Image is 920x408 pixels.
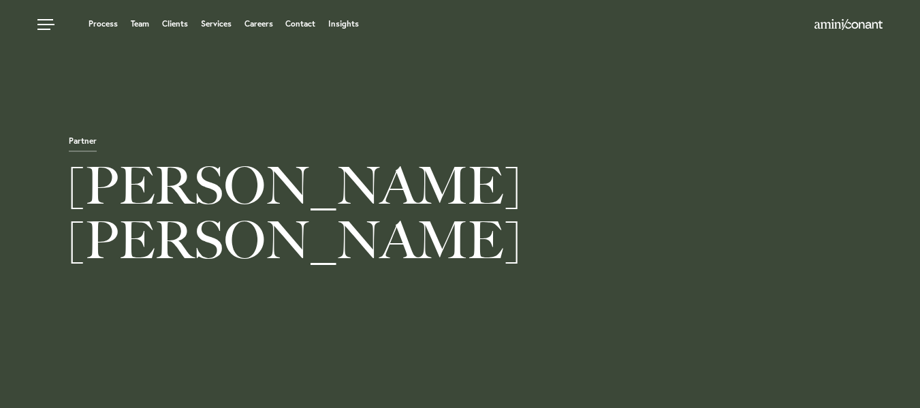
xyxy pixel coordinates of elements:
[131,20,149,28] a: Team
[328,20,359,28] a: Insights
[201,20,232,28] a: Services
[814,20,883,31] a: Home
[244,20,273,28] a: Careers
[89,20,118,28] a: Process
[162,20,188,28] a: Clients
[814,19,883,30] img: Amini & Conant
[285,20,315,28] a: Contact
[69,137,97,152] span: Partner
